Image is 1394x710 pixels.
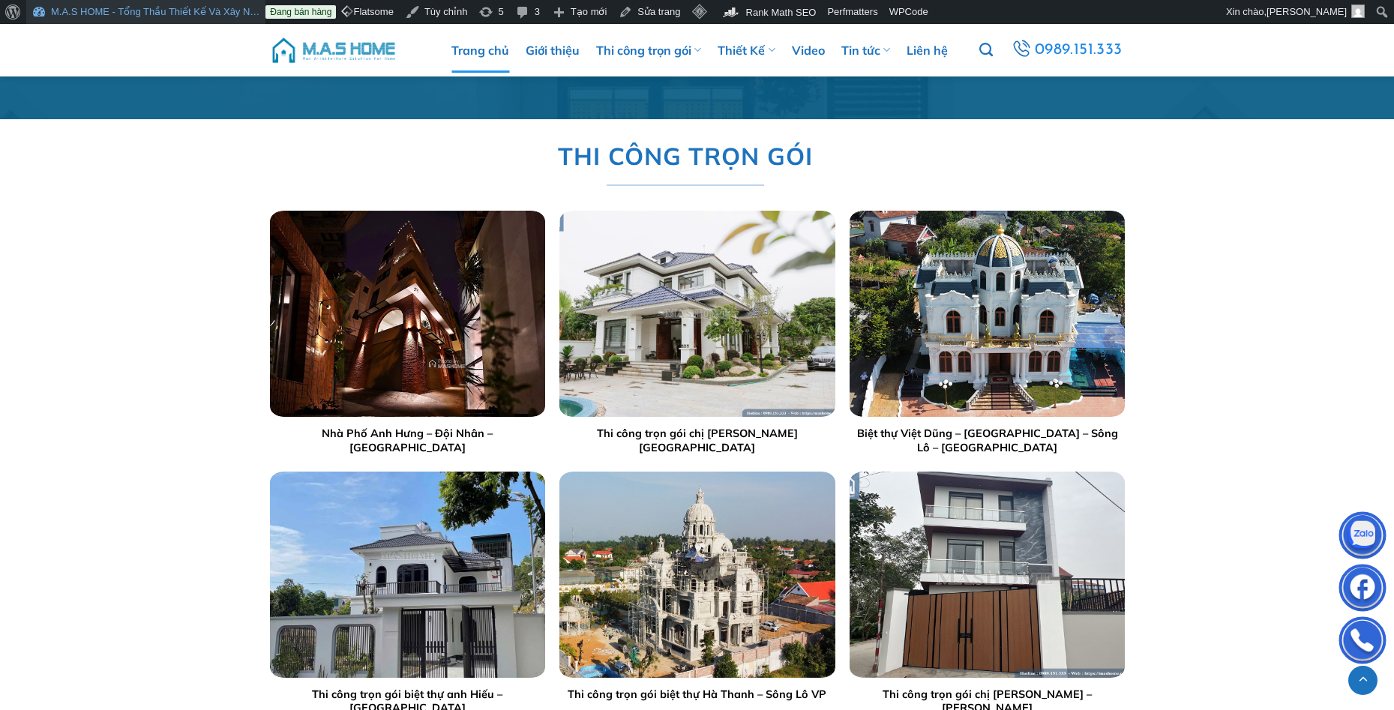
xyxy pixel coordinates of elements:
img: Trang chủ 20 [850,471,1125,677]
img: Phone [1340,620,1385,665]
img: Trang chủ 15 [269,211,544,417]
a: Tìm kiếm [979,34,993,66]
a: Giới thiệu [526,28,580,73]
span: THI CÔNG TRỌN GÓI [557,137,812,175]
a: Đang bán hàng [265,5,336,19]
a: Thi công trọn gói biệt thự Hà Thanh – Sông Lô VP [568,688,826,702]
img: Trang chủ 17 [850,211,1125,417]
span: 0989.151.333 [1035,37,1123,63]
img: Trang chủ 18 [269,471,544,677]
img: Trang chủ 19 [559,471,835,677]
a: Tin tức [841,28,890,73]
a: Liên hệ [907,28,948,73]
a: Video [792,28,825,73]
a: Biệt thự Việt Dũng – [GEOGRAPHIC_DATA] – Sông Lô – [GEOGRAPHIC_DATA] [850,427,1125,454]
a: Thiết Kế [718,28,775,73]
img: Facebook [1340,568,1385,613]
a: 0989.151.333 [1009,37,1124,64]
span: [PERSON_NAME] [1267,6,1347,17]
span: Rank Math SEO [746,7,817,18]
a: Thi công trọn gói chị [PERSON_NAME][GEOGRAPHIC_DATA] [559,427,835,454]
img: Zalo [1340,515,1385,560]
img: M.A.S HOME – Tổng Thầu Thiết Kế Và Xây Nhà Trọn Gói [270,28,397,73]
a: Trang chủ [451,28,509,73]
a: Lên đầu trang [1348,666,1378,695]
a: Nhà Phố Anh Hưng – Đội Nhân – [GEOGRAPHIC_DATA] [269,427,544,454]
img: Trang chủ 16 [559,211,835,417]
a: Thi công trọn gói [596,28,701,73]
